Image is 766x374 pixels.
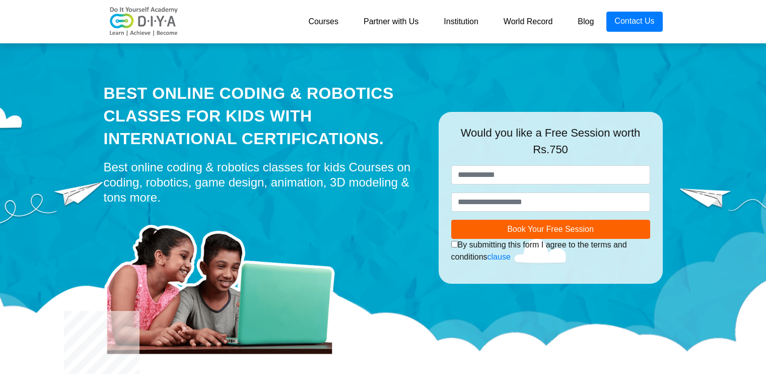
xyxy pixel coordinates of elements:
img: logo-v2.png [104,7,184,37]
a: Contact Us [606,12,662,32]
a: World Record [491,12,566,32]
span: Book Your Free Session [507,225,594,233]
div: Best Online Coding & Robotics Classes for kids with International Certifications. [104,82,424,150]
a: Partner with Us [351,12,431,32]
img: home-prod.png [104,210,345,356]
a: Courses [296,12,351,32]
div: Best online coding & robotics classes for kids Courses on coding, robotics, game design, animatio... [104,160,424,205]
a: Institution [431,12,491,32]
button: Book Your Free Session [451,220,650,239]
a: Blog [565,12,606,32]
div: By submitting this form I agree to the terms and conditions [451,239,650,263]
a: clause [488,253,511,261]
div: Would you like a Free Session worth Rs.750 [451,124,650,165]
